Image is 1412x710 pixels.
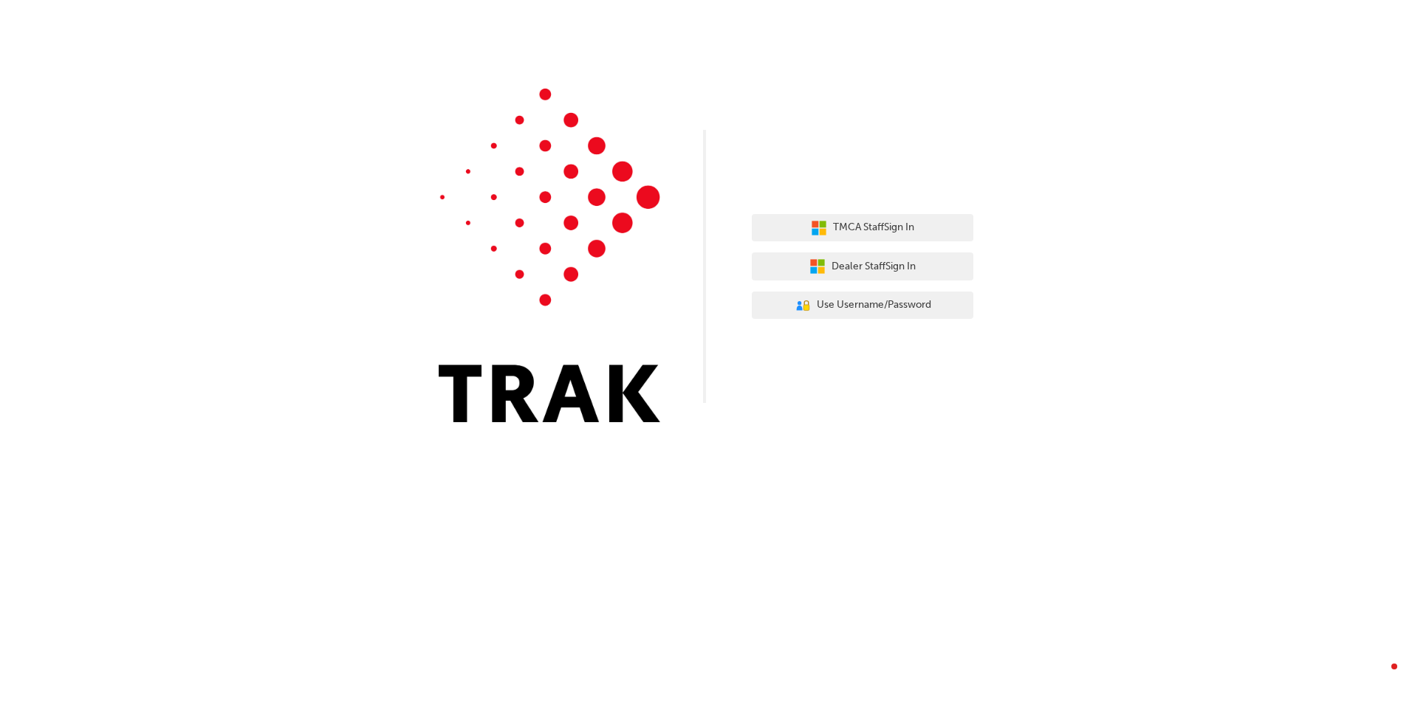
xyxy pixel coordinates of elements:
button: TMCA StaffSign In [752,214,973,242]
span: Dealer Staff Sign In [832,258,916,275]
button: Dealer StaffSign In [752,252,973,280]
span: TMCA Staff Sign In [833,219,914,236]
iframe: Intercom live chat [1362,660,1397,695]
button: Use Username/Password [752,292,973,320]
img: Trak [439,89,660,422]
span: Use Username/Password [817,297,931,314]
